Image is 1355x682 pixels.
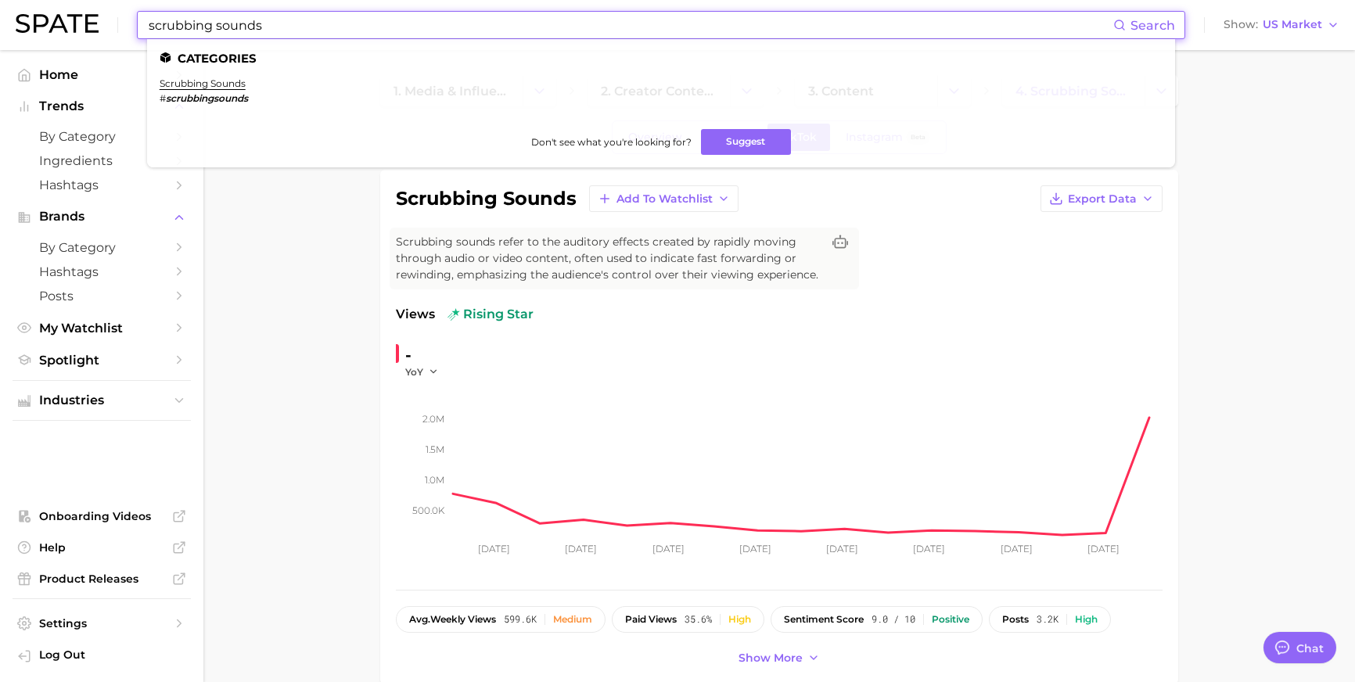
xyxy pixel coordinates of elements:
[1224,20,1258,29] span: Show
[39,178,164,192] span: Hashtags
[1002,614,1029,625] span: posts
[531,136,692,148] span: Don't see what you're looking for?
[160,77,246,89] a: scrubbing sounds
[39,393,164,407] span: Industries
[396,234,821,283] span: Scrubbing sounds refer to the auditory effects created by rapidly moving through audio or video c...
[39,153,164,168] span: Ingredients
[565,543,597,555] tspan: [DATE]
[1087,543,1120,555] tspan: [DATE]
[13,124,191,149] a: by Category
[872,614,915,625] span: 9.0 / 10
[39,129,164,144] span: by Category
[1068,192,1137,206] span: Export Data
[728,614,751,625] div: High
[39,240,164,255] span: by Category
[13,643,191,669] a: Log out. Currently logged in with e-mail doyeon@spate.nyc.
[13,173,191,197] a: Hashtags
[13,504,191,528] a: Onboarding Videos
[425,474,444,486] tspan: 1.0m
[739,543,771,555] tspan: [DATE]
[39,264,164,279] span: Hashtags
[39,321,164,336] span: My Watchlist
[160,92,166,104] span: #
[1130,18,1175,33] span: Search
[504,614,537,625] span: 599.6k
[13,389,191,412] button: Industries
[13,95,191,118] button: Trends
[13,348,191,372] a: Spotlight
[13,284,191,308] a: Posts
[13,63,191,87] a: Home
[405,365,439,379] button: YoY
[13,149,191,173] a: Ingredients
[771,606,983,633] button: sentiment score9.0 / 10Positive
[1075,614,1098,625] div: High
[426,443,444,454] tspan: 1.5m
[405,365,423,379] span: YoY
[405,343,449,368] div: -
[412,504,445,516] tspan: 500.0k
[1263,20,1322,29] span: US Market
[16,14,99,33] img: SPATE
[39,99,164,113] span: Trends
[652,543,685,555] tspan: [DATE]
[39,616,164,630] span: Settings
[447,305,534,324] span: rising star
[39,572,164,586] span: Product Releases
[39,67,164,82] span: Home
[616,192,713,206] span: Add to Watchlist
[685,614,712,625] span: 35.6%
[1041,185,1163,212] button: Export Data
[39,353,164,368] span: Spotlight
[39,289,164,303] span: Posts
[39,648,178,662] span: Log Out
[409,613,430,625] abbr: average
[478,543,510,555] tspan: [DATE]
[625,614,677,625] span: paid views
[701,129,791,155] button: Suggest
[13,612,191,635] a: Settings
[932,614,969,625] div: Positive
[447,308,460,321] img: rising star
[422,412,444,424] tspan: 2.0m
[396,189,577,208] h1: scrubbing sounds
[13,536,191,559] a: Help
[409,614,496,625] span: weekly views
[13,567,191,590] a: Product Releases
[1001,543,1033,555] tspan: [DATE]
[39,540,164,555] span: Help
[13,316,191,340] a: My Watchlist
[739,651,803,665] span: Show more
[13,235,191,260] a: by Category
[784,614,864,625] span: sentiment score
[13,205,191,228] button: Brands
[735,648,824,669] button: Show more
[39,210,164,224] span: Brands
[589,185,739,212] button: Add to Watchlist
[553,614,592,625] div: Medium
[1037,614,1058,625] span: 3.2k
[396,305,435,324] span: Views
[612,606,764,633] button: paid views35.6%High
[913,543,945,555] tspan: [DATE]
[147,12,1113,38] input: Search here for a brand, industry, or ingredient
[13,260,191,284] a: Hashtags
[396,606,606,633] button: avg.weekly views599.6kMedium
[989,606,1111,633] button: posts3.2kHigh
[39,509,164,523] span: Onboarding Videos
[1220,15,1343,35] button: ShowUS Market
[166,92,248,104] em: scrubbingsounds
[826,543,858,555] tspan: [DATE]
[160,52,1163,65] li: Categories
